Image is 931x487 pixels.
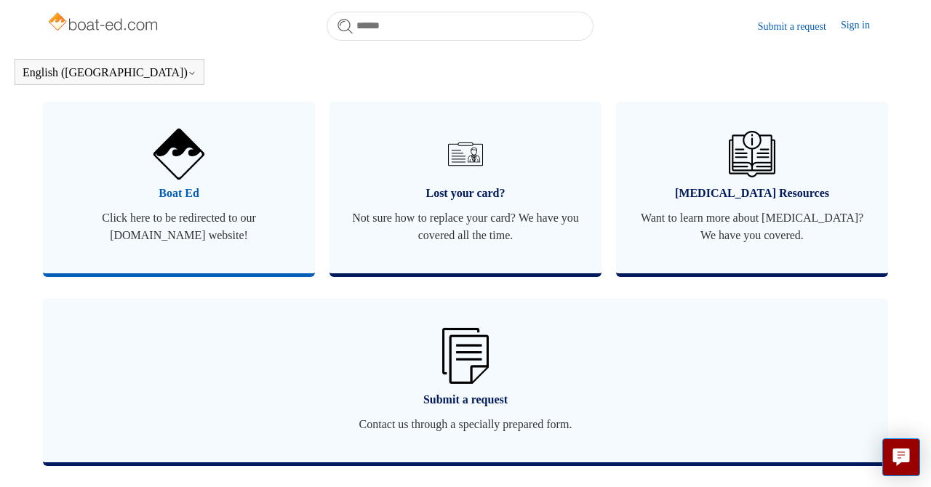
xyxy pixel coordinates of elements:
[43,102,315,273] a: Boat Ed Click here to be redirected to our [DOMAIN_NAME] website!
[47,9,162,38] img: Boat-Ed Help Center home page
[638,185,866,202] span: [MEDICAL_DATA] Resources
[329,102,602,273] a: Lost your card? Not sure how to replace your card? We have you covered all the time.
[23,66,196,79] button: English ([GEOGRAPHIC_DATA])
[729,131,775,177] img: 01HZPCYVZMCNPYXCC0DPA2R54M
[882,438,920,476] button: Live chat
[43,299,888,462] a: Submit a request Contact us through a specially prepared form.
[351,209,580,244] span: Not sure how to replace your card? We have you covered all the time.
[841,17,884,35] a: Sign in
[351,185,580,202] span: Lost your card?
[65,185,293,202] span: Boat Ed
[327,12,594,41] input: Search
[65,209,293,244] span: Click here to be redirected to our [DOMAIN_NAME] website!
[65,416,866,433] span: Contact us through a specially prepared form.
[616,102,888,273] a: [MEDICAL_DATA] Resources Want to learn more about [MEDICAL_DATA]? We have you covered.
[758,19,841,34] a: Submit a request
[638,209,866,244] span: Want to learn more about [MEDICAL_DATA]? We have you covered.
[65,391,866,408] span: Submit a request
[153,129,204,180] img: 01HZPCYVNCVF44JPJQE4DN11EA
[442,131,489,177] img: 01HZPCYVT14CG9T703FEE4SFXC
[442,328,489,384] img: 01HZPCYW3NK71669VZTW7XY4G9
